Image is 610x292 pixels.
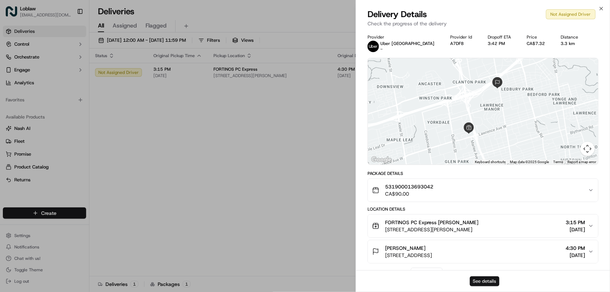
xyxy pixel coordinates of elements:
[510,160,549,164] span: Map data ©2025 Google
[411,268,443,276] button: Add Event
[368,34,439,40] div: Provider
[63,111,84,116] span: 11:21 AM
[368,41,379,52] img: uber-new-logo.jpeg
[566,226,585,233] span: [DATE]
[567,160,596,164] a: Report a map error
[64,130,85,136] span: 11:07 AM
[580,142,595,156] button: Map camera controls
[370,155,393,165] img: Google
[71,177,87,182] span: Pylon
[122,70,130,79] button: Start new chat
[553,160,563,164] a: Terms (opens in new tab)
[385,219,478,226] span: FORTINOS PC Express [PERSON_NAME]
[19,46,129,54] input: Got a question? Start typing here...
[450,41,464,46] button: A7DF8
[7,7,21,21] img: Nash
[368,215,598,237] button: FORTINOS PC Express [PERSON_NAME][STREET_ADDRESS][PERSON_NAME]3:15 PM[DATE]
[7,160,13,166] div: 📗
[14,160,55,167] span: Knowledge Base
[368,269,407,275] div: Delivery Activity
[368,171,599,176] div: Package Details
[32,68,117,75] div: Start new chat
[370,155,393,165] a: Open this area in Google Maps (opens a new window)
[488,34,515,40] div: Dropoff ETA
[385,245,425,252] span: [PERSON_NAME]
[470,276,500,286] button: See details
[7,93,48,99] div: Past conversations
[475,160,506,165] button: Keyboard shortcuts
[380,46,383,52] span: -
[380,41,434,46] p: Uber [GEOGRAPHIC_DATA]
[527,41,550,46] div: CA$7.32
[566,245,585,252] span: 4:30 PM
[7,123,19,135] img: Klarizel Pensader
[527,34,550,40] div: Price
[58,157,118,170] a: 💻API Documentation
[561,41,583,46] div: 3.3 km
[59,111,62,116] span: •
[4,157,58,170] a: 📗Knowledge Base
[14,111,20,117] img: 1736555255976-a54dd68f-1ca7-489b-9aae-adbdc363a1c4
[385,183,433,190] span: 531900013693042
[7,104,19,115] img: Bea Lacdao
[7,68,20,81] img: 1736555255976-a54dd68f-1ca7-489b-9aae-adbdc363a1c4
[368,206,599,212] div: Location Details
[385,252,432,259] span: [STREET_ADDRESS]
[368,20,599,27] p: Check the progress of the delivery
[32,75,98,81] div: We're available if you need us!
[14,130,20,136] img: 1736555255976-a54dd68f-1ca7-489b-9aae-adbdc363a1c4
[60,130,63,136] span: •
[7,29,130,40] p: Welcome 👋
[488,41,515,46] div: 3:42 PM
[111,91,130,100] button: See all
[368,240,598,263] button: [PERSON_NAME][STREET_ADDRESS]4:30 PM[DATE]
[368,9,427,20] span: Delivery Details
[385,226,478,233] span: [STREET_ADDRESS][PERSON_NAME]
[561,34,583,40] div: Distance
[15,68,28,81] img: 1753817452368-0c19585d-7be3-40d9-9a41-2dc781b3d1eb
[22,111,58,116] span: [PERSON_NAME]
[60,160,66,166] div: 💻
[368,179,598,202] button: 531900013693042CA$90.00
[68,160,115,167] span: API Documentation
[22,130,59,136] span: Klarizel Pensader
[385,190,433,197] span: CA$90.00
[450,34,476,40] div: Provider Id
[566,219,585,226] span: 3:15 PM
[50,177,87,182] a: Powered byPylon
[566,252,585,259] span: [DATE]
